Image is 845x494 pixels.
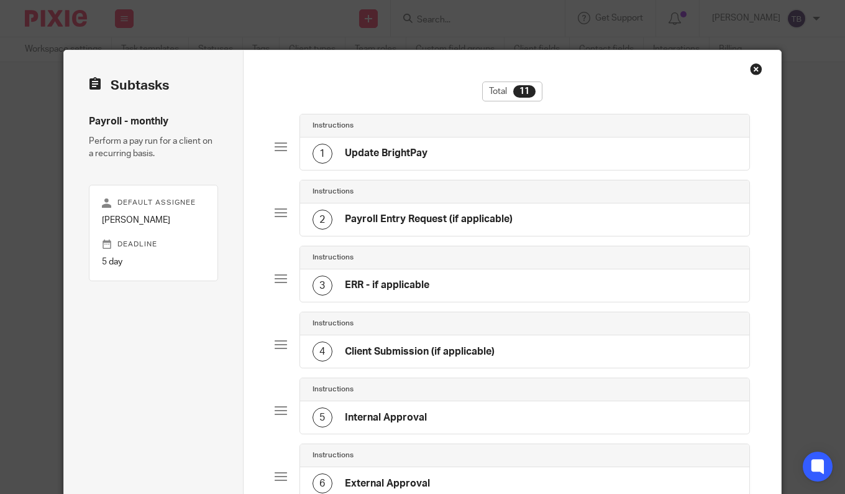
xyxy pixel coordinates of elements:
p: Perform a pay run for a client on a recurring basis. [89,135,218,161]
div: 3 [313,276,332,296]
h4: Instructions [313,253,354,263]
h4: Instructions [313,384,354,394]
p: Deadline [102,240,205,249]
h2: Subtasks [89,75,169,96]
div: Total [482,82,542,101]
div: Close this dialog window [750,63,762,75]
h4: Instructions [313,121,354,131]
h4: Instructions [313,450,354,460]
div: 11 [513,85,536,98]
div: 4 [313,342,332,361]
h4: Instructions [313,319,354,329]
p: Default assignee [102,198,205,208]
div: 6 [313,473,332,493]
p: 5 day [102,256,205,268]
h4: Payroll Entry Request (if applicable) [345,213,513,226]
h4: ERR - if applicable [345,279,429,292]
h4: Instructions [313,187,354,197]
h4: Update BrightPay [345,147,427,160]
div: 2 [313,210,332,230]
h4: Payroll - monthly [89,115,218,128]
h4: External Approval [345,477,430,490]
h4: Client Submission (if applicable) [345,345,495,358]
div: 1 [313,144,332,164]
h4: Internal Approval [345,411,427,424]
div: 5 [313,408,332,427]
p: [PERSON_NAME] [102,214,205,226]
